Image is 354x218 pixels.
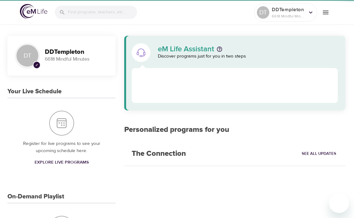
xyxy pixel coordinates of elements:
p: Register for live programs to see your upcoming schedule here. [20,140,103,154]
h3: On-Demand Playlist [7,193,64,200]
h3: DDTempleton [45,49,108,56]
button: menu [317,4,334,21]
p: Discover programs just for you in two steps [158,53,338,60]
p: 6618 Mindful Minutes [45,56,108,63]
span: Explore Live Programs [35,159,89,166]
img: logo [20,4,47,19]
a: Explore Live Programs [32,157,91,168]
iframe: Button to launch messaging window [329,193,349,213]
h3: Your Live Schedule [7,88,62,95]
p: eM Life Assistant [158,45,214,53]
img: Your Live Schedule [49,111,74,136]
h2: Personalized programs for you [124,125,345,134]
p: 6618 Mindful Minutes [272,13,305,19]
input: Find programs, teachers, etc... [68,6,137,19]
a: See All Updates [300,149,338,159]
img: eM Life Assistant [136,48,146,58]
span: See All Updates [302,150,336,157]
div: DT [15,43,40,68]
p: DDTempleton [272,6,305,13]
h2: The Connection [124,142,193,166]
div: DT [257,6,269,19]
